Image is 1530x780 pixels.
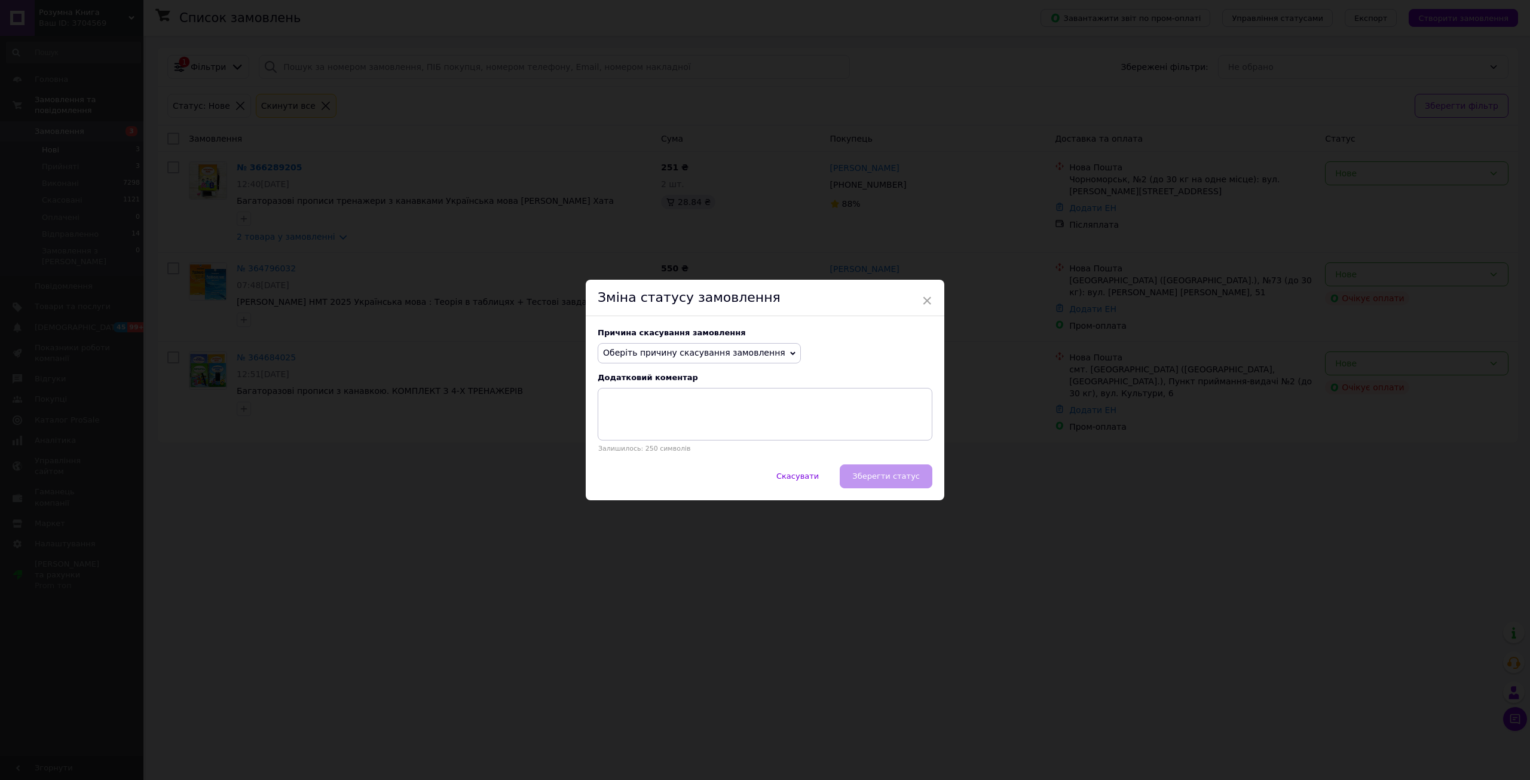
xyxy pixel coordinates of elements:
div: Зміна статусу замовлення [586,280,944,316]
div: Додатковий коментар [598,373,932,382]
button: Скасувати [764,464,831,488]
div: Причина скасування замовлення [598,328,932,337]
span: Скасувати [776,472,819,481]
span: × [922,290,932,311]
p: Залишилось: 250 символів [598,445,932,452]
span: Оберіть причину скасування замовлення [603,348,785,357]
